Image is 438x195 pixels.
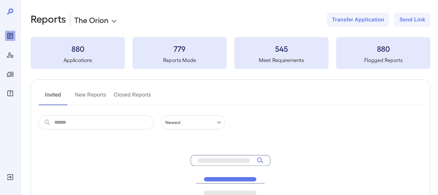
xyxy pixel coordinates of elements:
[5,69,15,79] div: Manage Properties
[234,43,328,54] h3: 545
[5,172,15,182] div: Log Out
[74,15,109,25] p: The Orion
[336,56,430,64] h5: Flagged Reports
[161,115,225,129] div: Newest
[31,43,125,54] h3: 880
[394,13,430,27] button: Send Link
[114,90,151,105] button: Closed Reports
[5,50,15,60] div: Manage Users
[234,56,328,64] h5: Meet Requirements
[31,56,125,64] h5: Applications
[5,31,15,41] div: Reports
[5,88,15,98] div: FAQ
[132,56,227,64] h5: Reports Made
[336,43,430,54] h3: 880
[132,43,227,54] h3: 779
[75,90,106,105] button: New Reports
[327,13,389,27] button: Transfer Application
[39,90,67,105] button: Invited
[31,13,66,27] h2: Reports
[31,37,430,69] summary: 880Applications779Reports Made545Meet Requirements880Flagged Reports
